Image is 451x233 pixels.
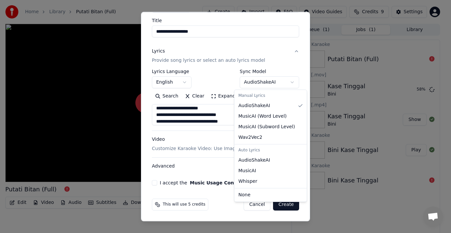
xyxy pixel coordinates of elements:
span: AudioShakeAI [238,102,270,109]
span: Wav2Vec2 [238,134,262,141]
span: MusicAI ( Subword Level ) [238,124,295,130]
span: None [238,192,251,198]
span: Whisper [238,178,257,185]
span: MusicAI ( Word Level ) [238,113,287,120]
div: Manual Lyrics [236,91,305,100]
div: Auto Lyrics [236,146,305,155]
span: MusicAI [238,168,256,174]
span: AudioShakeAI [238,157,270,164]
